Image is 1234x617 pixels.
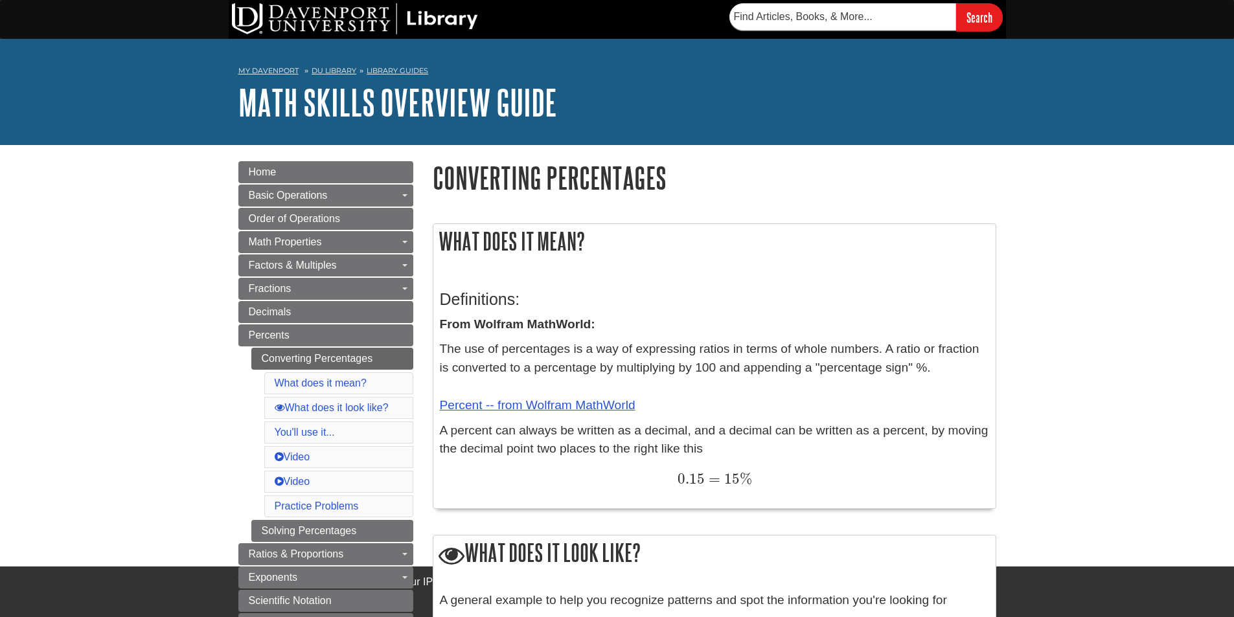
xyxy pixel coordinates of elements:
span: Home [249,166,277,177]
span: Decimals [249,306,291,317]
span: Ratios & Proportions [249,548,344,559]
span: 0.15 [678,470,705,488]
a: Practice Problems [275,500,359,511]
form: Searches DU Library's articles, books, and more [729,3,1003,31]
p: A general example to help you recognize patterns and spot the information you're looking for [440,591,989,610]
nav: breadcrumb [238,62,996,83]
p: A percent can always be written as a decimal, and a decimal can be written as a percent, by movin... [440,421,989,490]
a: Math Properties [238,231,413,253]
a: Factors & Multiples [238,254,413,276]
h3: Definitions: [440,290,989,309]
a: Video [275,476,310,487]
a: What does it mean? [275,377,367,388]
a: You'll use it... [275,427,335,438]
a: Percent -- from Wolfram MathWorld [440,398,635,412]
a: Exponents [238,567,413,589]
a: Home [238,161,413,183]
h2: What does it mean? [433,224,996,258]
a: Ratios & Proportions [238,543,413,565]
a: Percents [238,324,413,346]
img: DU Library [232,3,478,34]
p: The use of percentages is a way of expressing ratios in terms of whole numbers. A ratio or fracti... [440,340,989,414]
span: Basic Operations [249,190,328,201]
span: Order of Operations [249,213,340,224]
a: Decimals [238,301,413,323]
h2: What does it look like? [433,535,996,572]
span: Exponents [249,572,298,583]
input: Find Articles, Books, & More... [729,3,956,30]
a: Fractions [238,278,413,300]
a: Solving Percentages [251,520,413,542]
input: Search [956,3,1003,31]
strong: From Wolfram MathWorld: [440,317,595,331]
a: Converting Percentages [251,348,413,370]
span: = [705,470,720,488]
a: Order of Operations [238,208,413,230]
a: Video [275,451,310,462]
a: What does it look like? [275,402,389,413]
a: My Davenport [238,65,299,76]
span: 15 [720,470,740,488]
a: Basic Operations [238,185,413,207]
a: Math Skills Overview Guide [238,82,557,122]
span: % [740,470,752,488]
span: Percents [249,330,290,341]
span: Fractions [249,283,291,294]
a: DU Library [312,66,356,75]
h1: Converting Percentages [433,161,996,194]
span: Scientific Notation [249,595,332,606]
a: Scientific Notation [238,590,413,612]
a: Library Guides [367,66,428,75]
span: Factors & Multiples [249,260,337,271]
span: Math Properties [249,236,322,247]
